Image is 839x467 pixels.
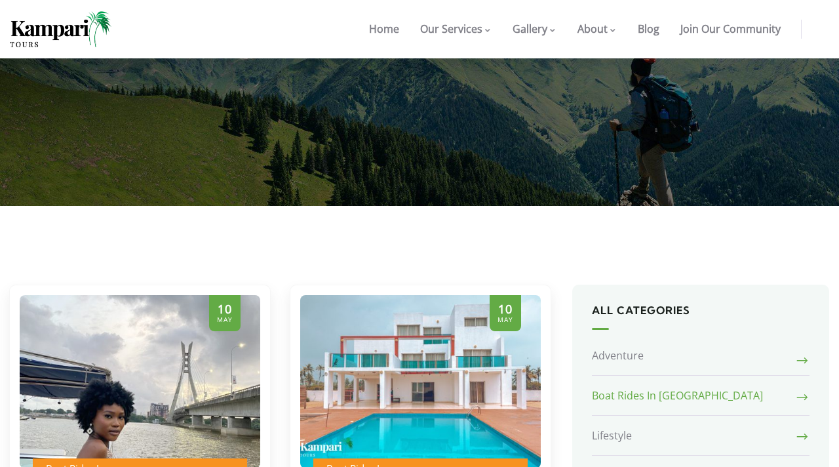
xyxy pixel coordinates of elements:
span: 10 [217,303,233,316]
img: Home [10,11,111,47]
span: May [217,316,233,323]
span: Join Our Community [680,22,781,36]
span: Our Services [420,22,482,36]
a: Boat Rides In [GEOGRAPHIC_DATA] [592,376,810,416]
a: Lifestyle [592,416,810,456]
span: May [498,316,513,323]
span: About [577,22,608,36]
span: Home [369,22,399,36]
h5: All Categories [592,304,810,331]
span: Blog [638,22,659,36]
span: Gallery [513,22,547,36]
span: 10 [498,303,513,316]
a: Adventure [592,343,810,376]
